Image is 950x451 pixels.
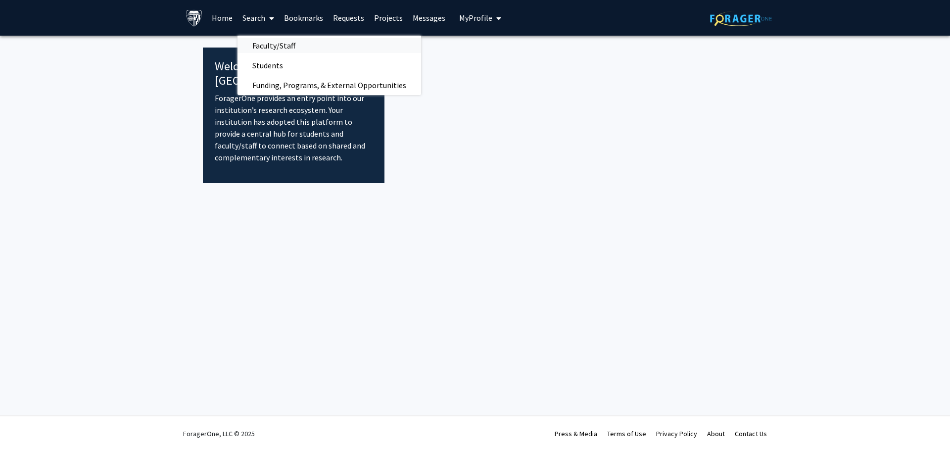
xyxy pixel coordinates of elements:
a: Students [237,58,421,73]
a: Search [237,0,279,35]
a: Messages [408,0,450,35]
iframe: Chat [7,406,42,444]
a: Funding, Programs, & External Opportunities [237,78,421,93]
img: Johns Hopkins University Logo [186,9,203,27]
div: ForagerOne, LLC © 2025 [183,416,255,451]
a: Terms of Use [607,429,646,438]
p: ForagerOne provides an entry point into our institution’s research ecosystem. Your institution ha... [215,92,373,163]
a: Contact Us [735,429,767,438]
a: Requests [328,0,369,35]
a: About [707,429,725,438]
a: Home [207,0,237,35]
a: Bookmarks [279,0,328,35]
span: Faculty/Staff [237,36,310,55]
h4: Welcome to [GEOGRAPHIC_DATA] [215,59,373,88]
a: Faculty/Staff [237,38,421,53]
a: Press & Media [555,429,597,438]
img: ForagerOne Logo [710,11,772,26]
span: Students [237,55,298,75]
span: Funding, Programs, & External Opportunities [237,75,421,95]
a: Projects [369,0,408,35]
a: Privacy Policy [656,429,697,438]
span: My Profile [459,13,492,23]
